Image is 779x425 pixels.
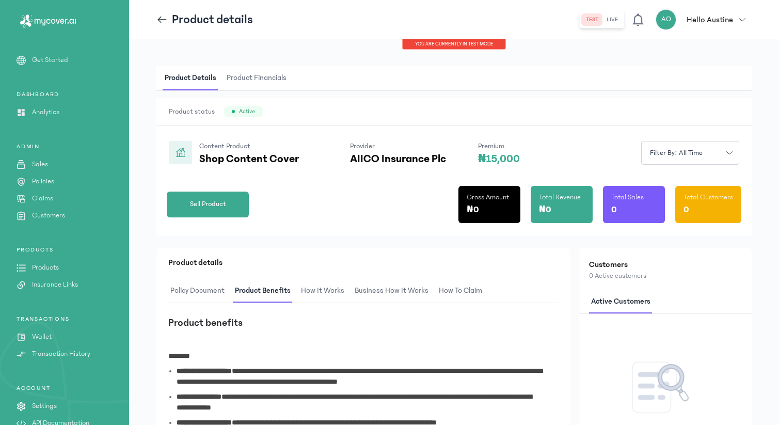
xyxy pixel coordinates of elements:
[225,66,289,90] span: Product Financials
[611,202,617,217] p: 0
[437,279,490,303] button: How to claim
[32,262,59,273] p: Products
[32,401,57,412] p: Settings
[602,13,622,26] button: live
[32,159,48,170] p: Sales
[656,9,752,30] button: AOHello Austine
[32,176,54,187] p: Policies
[32,55,68,66] p: Get Started
[299,279,346,303] span: How It Works
[641,141,739,165] button: Filter by: all time
[168,279,233,303] button: Policy Document
[163,66,225,90] button: Product Details
[233,279,293,303] span: Product Benefits
[611,192,644,202] p: Total Sales
[172,11,253,28] p: Product details
[582,13,602,26] button: test
[478,153,520,165] p: ₦15,000
[32,210,65,221] p: Customers
[199,142,250,150] span: Content Product
[539,202,551,217] p: ₦0
[233,279,299,303] button: Product Benefits
[353,279,437,303] button: Business How It Works
[467,202,479,217] p: ₦0
[299,279,353,303] button: How It Works
[437,279,484,303] span: How to claim
[32,107,59,118] p: Analytics
[32,332,52,342] p: Wallet
[687,13,733,26] p: Hello Austine
[589,258,741,271] h2: Customers
[589,271,741,281] p: 0 Active customers
[32,349,90,359] p: Transaction History
[168,316,559,330] h3: Product benefits
[167,192,249,217] button: Sell Product
[644,148,709,159] span: Filter by: all time
[168,256,559,269] p: Product details
[169,106,215,117] span: Product status
[467,192,509,202] p: Gross Amount
[225,66,295,90] button: Product Financials
[539,192,581,202] p: Total Revenue
[32,193,53,204] p: Claims
[402,39,506,50] div: You are currently in TEST MODE
[163,66,218,90] span: Product Details
[683,202,689,217] p: 0
[478,142,504,150] span: Premium
[199,153,318,165] p: Shop Content Cover
[32,279,78,290] p: Insurance Links
[656,9,676,30] div: AO
[589,290,659,314] button: Active customers
[168,279,227,303] span: Policy Document
[683,192,733,202] p: Total Customers
[589,290,653,314] span: Active customers
[350,153,446,165] p: AIICO Insurance Plc
[350,142,375,150] span: Provider
[353,279,431,303] span: Business How It Works
[239,107,255,116] span: Active
[190,199,226,210] span: Sell Product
